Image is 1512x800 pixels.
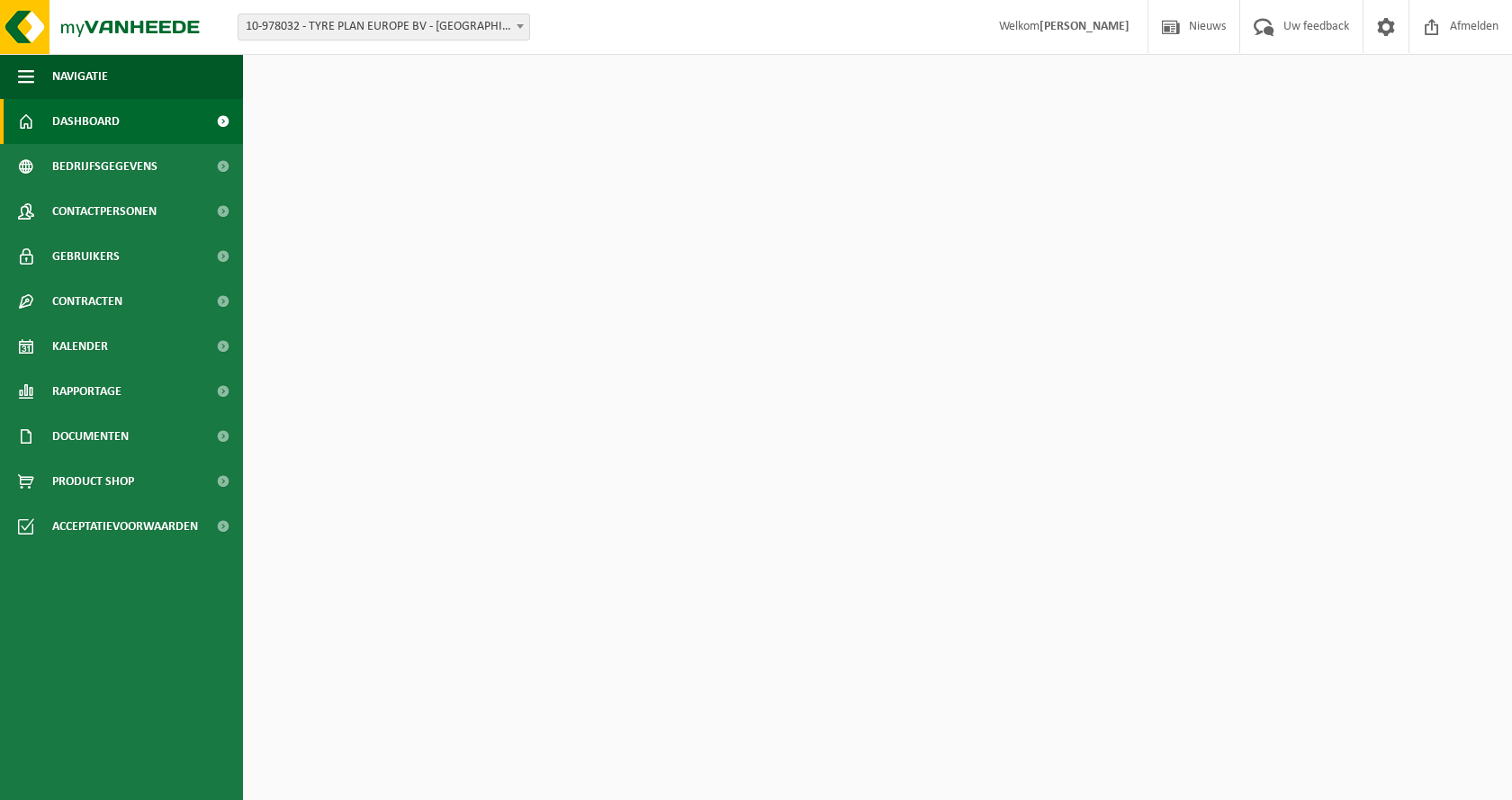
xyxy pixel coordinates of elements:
[52,369,121,414] span: Rapportage
[52,189,157,234] span: Contactpersonen
[238,13,530,40] span: 10-978032 - TYRE PLAN EUROPE BV - KALMTHOUT
[52,324,108,369] span: Kalender
[238,14,529,40] span: 10-978032 - TYRE PLAN EUROPE BV - KALMTHOUT
[1039,20,1129,33] strong: [PERSON_NAME]
[52,279,122,324] span: Contracten
[52,54,108,99] span: Navigatie
[52,99,120,144] span: Dashboard
[52,144,157,189] span: Bedrijfsgegevens
[52,414,129,459] span: Documenten
[52,234,120,279] span: Gebruikers
[52,459,134,504] span: Product Shop
[52,504,198,549] span: Acceptatievoorwaarden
